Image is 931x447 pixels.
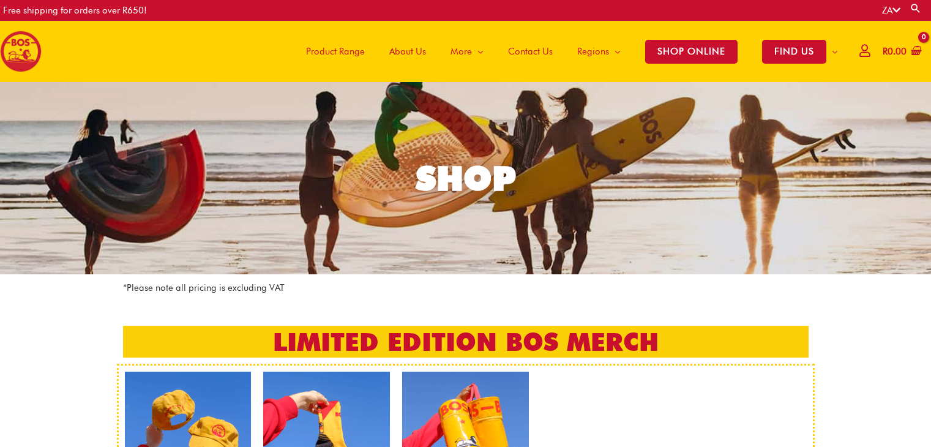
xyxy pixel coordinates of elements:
a: Regions [565,21,633,82]
a: ZA [882,5,900,16]
a: Search button [910,2,922,14]
a: Contact Us [496,21,565,82]
h2: LIMITED EDITION BOS MERCH [123,326,809,358]
div: SHOP [416,162,516,195]
span: Contact Us [508,33,553,70]
a: More [438,21,496,82]
span: More [451,33,472,70]
span: Product Range [306,33,365,70]
nav: Site Navigation [285,21,850,82]
bdi: 0.00 [883,46,907,57]
span: About Us [389,33,426,70]
a: SHOP ONLINE [633,21,750,82]
span: FIND US [762,40,826,64]
p: *Please note all pricing is excluding VAT [123,280,809,296]
a: About Us [377,21,438,82]
span: SHOP ONLINE [645,40,738,64]
a: View Shopping Cart, empty [880,38,922,66]
a: Product Range [294,21,377,82]
span: R [883,46,888,57]
span: Regions [577,33,609,70]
